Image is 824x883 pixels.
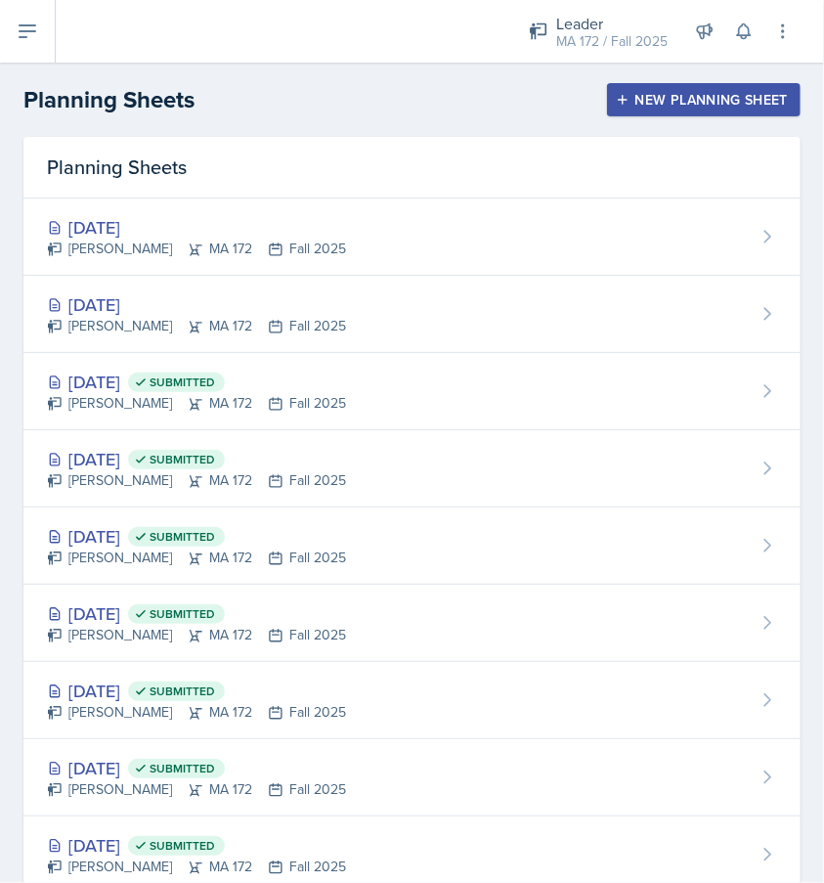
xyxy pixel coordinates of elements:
[23,82,195,117] h2: Planning Sheets
[23,508,801,585] a: [DATE] Submitted [PERSON_NAME]MA 172Fall 2025
[150,529,215,545] span: Submitted
[150,375,215,390] span: Submitted
[150,452,215,467] span: Submitted
[47,625,346,645] div: [PERSON_NAME] MA 172 Fall 2025
[47,523,346,550] div: [DATE]
[47,857,346,877] div: [PERSON_NAME] MA 172 Fall 2025
[23,137,801,199] div: Planning Sheets
[47,600,346,627] div: [DATE]
[23,276,801,353] a: [DATE] [PERSON_NAME]MA 172Fall 2025
[47,832,346,859] div: [DATE]
[47,548,346,568] div: [PERSON_NAME] MA 172 Fall 2025
[23,662,801,739] a: [DATE] Submitted [PERSON_NAME]MA 172Fall 2025
[47,393,346,414] div: [PERSON_NAME] MA 172 Fall 2025
[47,755,346,781] div: [DATE]
[150,761,215,776] span: Submitted
[23,739,801,817] a: [DATE] Submitted [PERSON_NAME]MA 172Fall 2025
[556,31,668,52] div: MA 172 / Fall 2025
[47,239,346,259] div: [PERSON_NAME] MA 172 Fall 2025
[23,430,801,508] a: [DATE] Submitted [PERSON_NAME]MA 172Fall 2025
[607,83,801,116] button: New Planning Sheet
[47,470,346,491] div: [PERSON_NAME] MA 172 Fall 2025
[47,779,346,800] div: [PERSON_NAME] MA 172 Fall 2025
[47,369,346,395] div: [DATE]
[47,446,346,472] div: [DATE]
[47,678,346,704] div: [DATE]
[47,291,346,318] div: [DATE]
[150,606,215,622] span: Submitted
[620,92,788,108] div: New Planning Sheet
[150,684,215,699] span: Submitted
[23,585,801,662] a: [DATE] Submitted [PERSON_NAME]MA 172Fall 2025
[23,199,801,276] a: [DATE] [PERSON_NAME]MA 172Fall 2025
[556,12,668,35] div: Leader
[47,316,346,336] div: [PERSON_NAME] MA 172 Fall 2025
[47,702,346,723] div: [PERSON_NAME] MA 172 Fall 2025
[150,838,215,854] span: Submitted
[23,353,801,430] a: [DATE] Submitted [PERSON_NAME]MA 172Fall 2025
[47,214,346,241] div: [DATE]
